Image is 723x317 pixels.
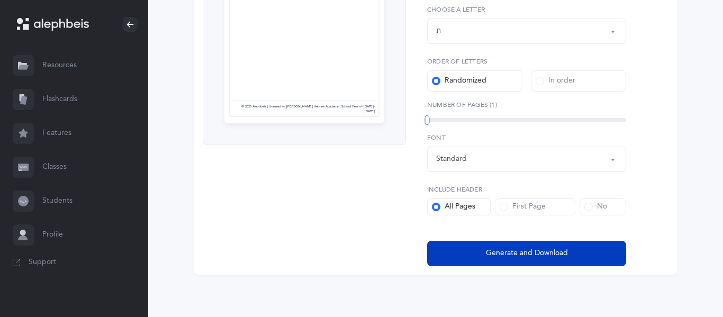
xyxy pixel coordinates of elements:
span: Support [29,257,56,268]
div: In order [536,76,575,86]
div: All Pages [432,202,475,212]
label: Order of letters [427,57,626,66]
div: ת [436,25,441,37]
div: No [584,202,607,212]
button: Generate and Download [427,241,626,266]
button: Standard [427,147,626,172]
div: First Page [500,202,546,212]
span: Generate and Download [486,248,568,259]
div: Standard [436,153,467,165]
label: Number of Pages (1) [427,100,626,110]
label: Choose a letter [427,5,626,14]
button: ת [427,19,626,44]
div: Randomized [432,76,486,86]
label: Include Header [427,185,626,194]
label: Font [427,133,626,142]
